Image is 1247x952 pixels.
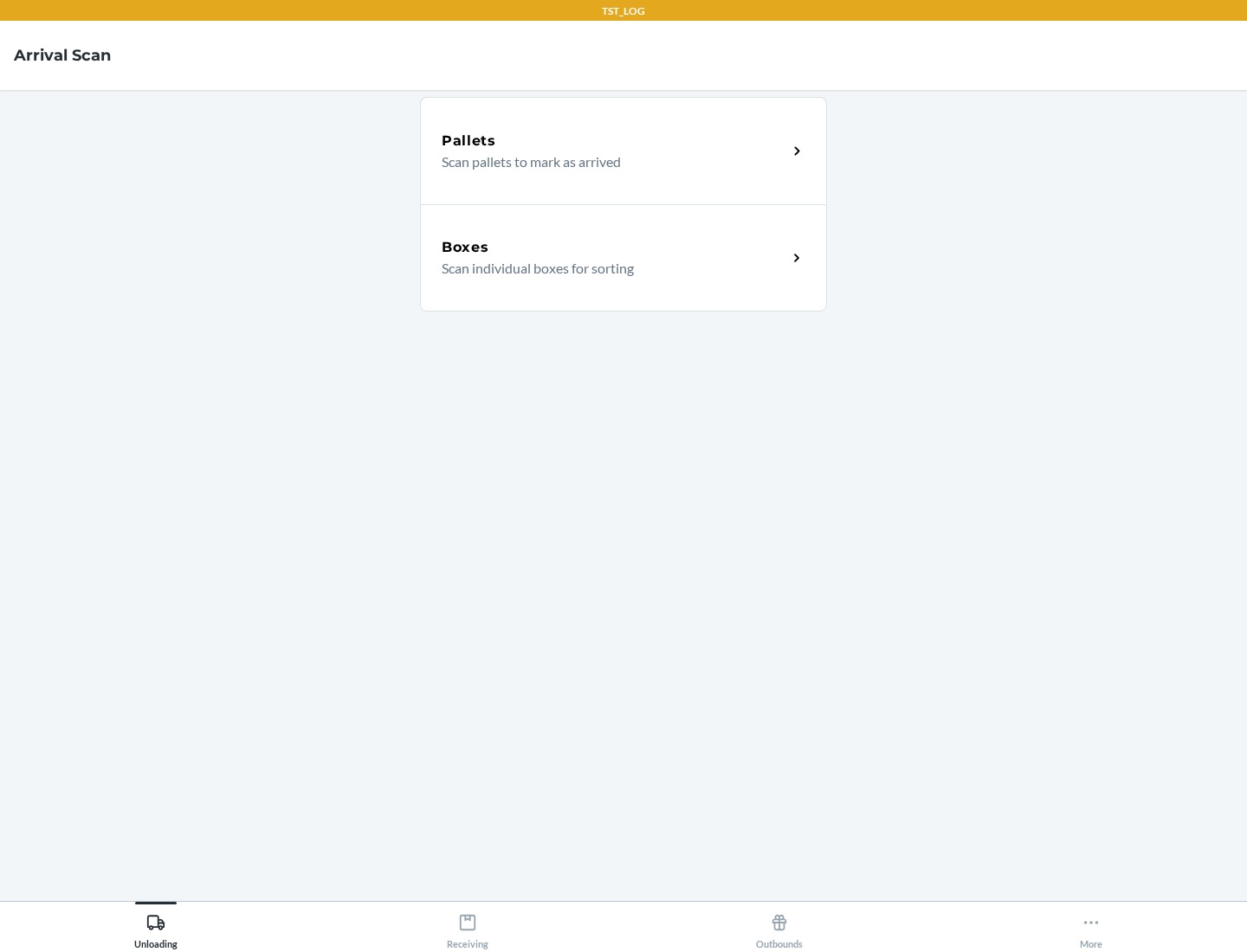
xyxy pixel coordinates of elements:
a: PalletsScan pallets to mark as arrived [420,97,827,204]
div: More [1080,906,1102,949]
a: BoxesScan individual boxes for sorting [420,204,827,312]
h5: Pallets [442,131,496,151]
button: Outbounds [623,902,935,949]
button: More [935,902,1247,949]
button: Receiving [312,902,623,949]
p: Scan pallets to mark as arrived [442,151,773,172]
h5: Boxes [442,237,489,258]
h4: Arrival Scan [14,44,111,67]
div: Outbounds [756,906,803,949]
div: Receiving [447,906,488,949]
p: TST_LOG [602,3,645,19]
p: Scan individual boxes for sorting [442,258,773,279]
div: Unloading [134,906,178,949]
